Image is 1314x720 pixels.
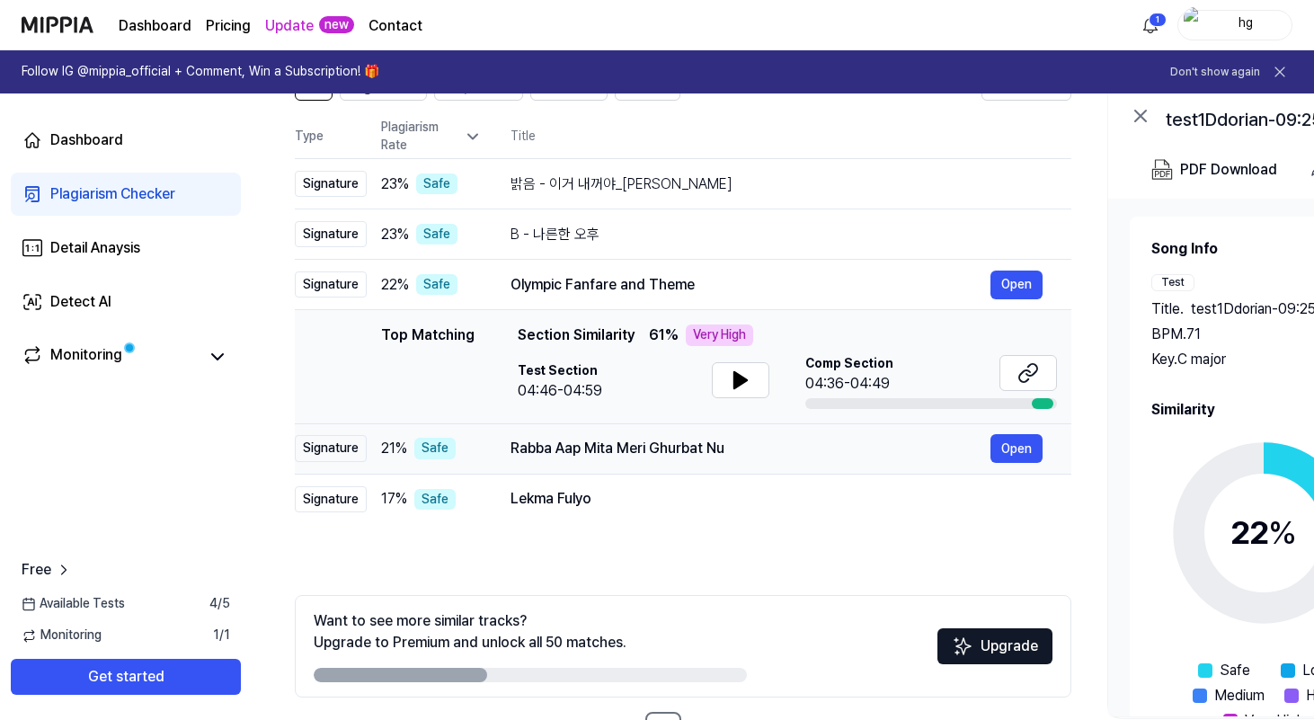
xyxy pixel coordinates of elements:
[295,171,367,198] div: Signature
[511,438,990,459] div: Rabba Aap Mita Meri Ghurbat Nu
[295,435,367,462] div: Signature
[1170,65,1260,80] button: Don't show again
[381,324,475,409] div: Top Matching
[22,344,198,369] a: Monitoring
[11,227,241,270] a: Detail Anaysis
[381,274,409,296] span: 22 %
[295,221,367,248] div: Signature
[11,173,241,216] a: Plagiarism Checker
[265,15,314,37] a: Update
[213,627,230,644] span: 1 / 1
[50,344,122,369] div: Monitoring
[511,488,1043,510] div: Lekma Fulyo
[686,324,753,346] div: Very High
[1148,152,1281,188] button: PDF Download
[518,324,635,346] span: Section Similarity
[511,173,1043,195] div: 밝음 - 이거 내꺼야_[PERSON_NAME]
[381,438,407,459] span: 21 %
[381,119,482,154] div: Plagiarism Rate
[518,380,602,402] div: 04:46-04:59
[381,488,407,510] span: 17 %
[414,489,456,511] div: Safe
[937,644,1052,661] a: SparklesUpgrade
[1230,509,1297,557] div: 22
[295,486,367,513] div: Signature
[295,271,367,298] div: Signature
[11,119,241,162] a: Dashboard
[50,183,175,205] div: Plagiarism Checker
[511,224,1043,245] div: B - 나른한 오후
[414,438,456,459] div: Safe
[1149,13,1167,27] div: 1
[319,16,354,34] div: new
[805,355,893,373] span: Comp Section
[416,173,457,195] div: Safe
[805,373,893,395] div: 04:36-04:49
[206,15,251,37] a: Pricing
[1220,660,1250,681] span: Safe
[1211,14,1281,34] div: hg
[22,63,379,81] h1: Follow IG @mippia_official + Comment, Win a Subscription! 🎁
[511,274,990,296] div: Olympic Fanfare and Theme
[22,627,102,644] span: Monitoring
[416,274,457,296] div: Safe
[649,324,679,346] span: 61 %
[937,628,1052,664] button: Upgrade
[518,362,602,380] span: Test Section
[990,434,1043,463] button: Open
[1151,159,1173,181] img: PDF Download
[368,15,422,37] a: Contact
[119,15,191,37] a: Dashboard
[314,610,626,653] div: Want to see more similar tracks? Upgrade to Premium and unlock all 50 matches.
[11,280,241,324] a: Detect AI
[50,291,111,313] div: Detect AI
[1214,685,1265,707] span: Medium
[381,173,409,195] span: 23 %
[511,115,1071,158] th: Title
[11,659,241,695] button: Get started
[1177,10,1292,40] button: profilehg
[1268,513,1297,552] span: %
[1151,274,1194,291] div: Test
[209,595,230,613] span: 4 / 5
[295,115,367,159] th: Type
[50,237,140,259] div: Detail Anaysis
[50,129,123,151] div: Dashboard
[22,595,125,613] span: Available Tests
[1140,14,1161,36] img: 알림
[952,636,973,657] img: Sparkles
[22,559,73,581] a: Free
[1151,298,1184,320] span: Title .
[1136,11,1165,40] button: 알림1
[381,224,409,245] span: 23 %
[1180,158,1277,182] div: PDF Download
[1184,7,1205,43] img: profile
[22,559,51,581] span: Free
[990,271,1043,299] button: Open
[416,224,457,245] div: Safe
